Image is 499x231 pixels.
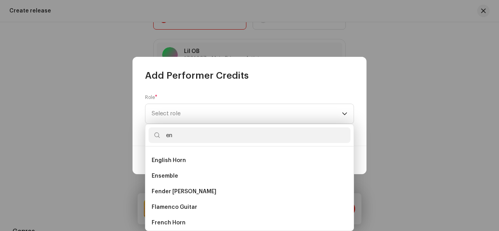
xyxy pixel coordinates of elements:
[149,168,350,184] li: Ensemble
[152,203,197,211] span: Flamenco Guitar
[342,104,347,123] div: dropdown trigger
[152,188,216,196] span: Fender [PERSON_NAME]
[152,172,178,180] span: Ensemble
[152,157,186,164] span: English Horn
[149,184,350,199] li: Fender Rhodes
[152,219,186,227] span: French Horn
[152,104,342,123] span: Select role
[149,153,350,168] li: English Horn
[149,215,350,231] li: French Horn
[145,94,157,101] label: Role
[149,199,350,215] li: Flamenco Guitar
[145,69,249,82] span: Add Performer Credits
